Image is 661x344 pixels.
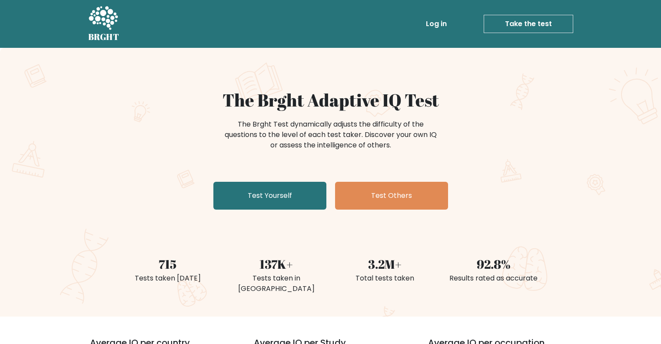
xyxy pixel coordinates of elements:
div: Tests taken [DATE] [119,273,217,284]
a: Test Others [335,182,448,210]
div: 715 [119,255,217,273]
div: 137K+ [227,255,326,273]
a: Test Yourself [213,182,326,210]
h5: BRGHT [88,32,120,42]
div: Tests taken in [GEOGRAPHIC_DATA] [227,273,326,294]
h1: The Brght Adaptive IQ Test [119,90,543,110]
div: The Brght Test dynamically adjusts the difficulty of the questions to the level of each test take... [222,119,439,150]
div: Results rated as accurate [445,273,543,284]
div: Total tests taken [336,273,434,284]
div: 92.8% [445,255,543,273]
div: 3.2M+ [336,255,434,273]
a: Take the test [484,15,573,33]
a: BRGHT [88,3,120,44]
a: Log in [422,15,450,33]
